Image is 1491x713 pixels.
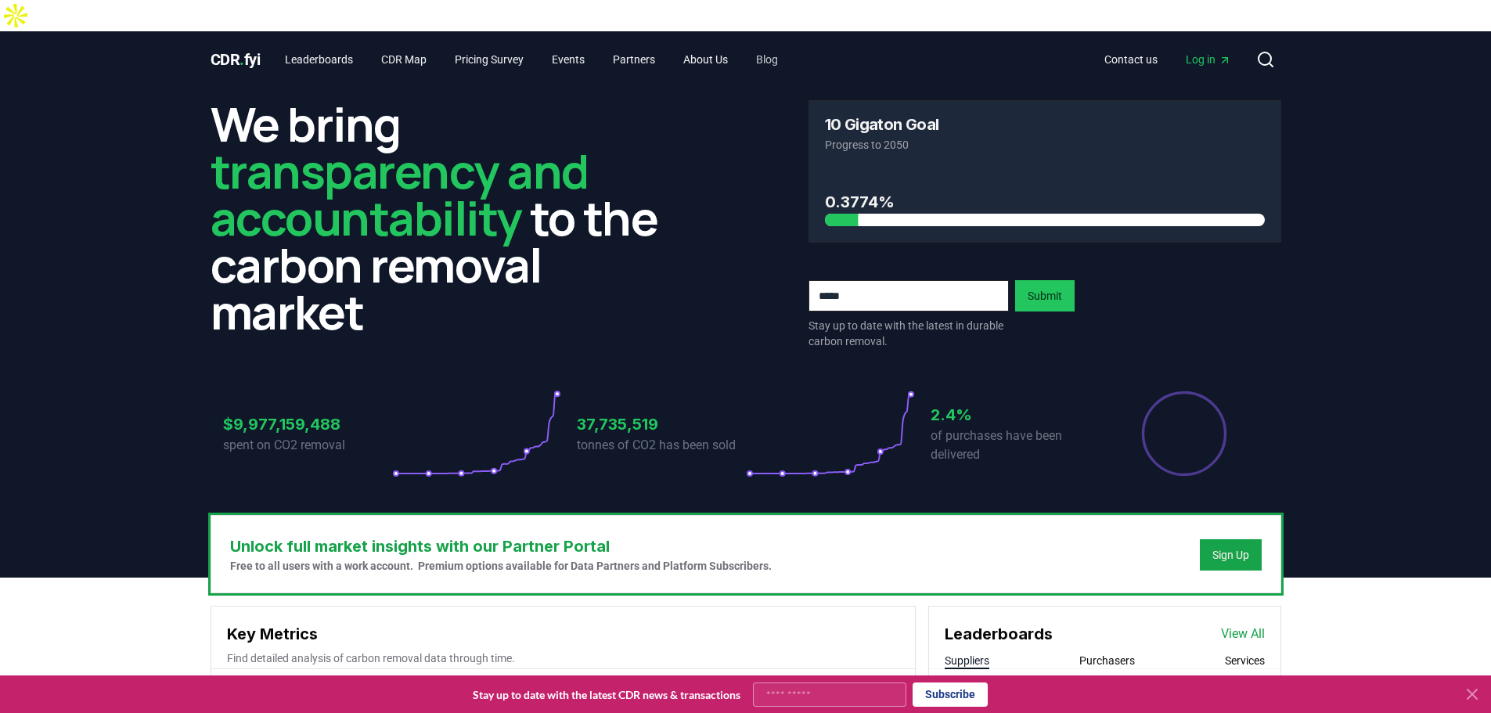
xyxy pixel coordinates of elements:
a: Partners [600,45,668,74]
span: transparency and accountability [211,139,589,250]
a: Contact us [1092,45,1170,74]
button: Sign Up [1200,539,1262,571]
span: CDR fyi [211,50,261,69]
p: Find detailed analysis of carbon removal data through time. [227,650,899,666]
button: Suppliers [945,653,989,668]
button: Services [1225,653,1265,668]
button: Purchasers [1079,653,1135,668]
h3: $9,977,159,488 [223,412,392,436]
h3: Unlock full market insights with our Partner Portal [230,535,772,558]
a: Log in [1173,45,1244,74]
nav: Main [272,45,791,74]
a: View All [1221,625,1265,643]
p: Free to all users with a work account. Premium options available for Data Partners and Platform S... [230,558,772,574]
a: Pricing Survey [442,45,536,74]
span: . [239,50,244,69]
p: tonnes of CO2 has been sold [577,436,746,455]
p: spent on CO2 removal [223,436,392,455]
h3: Key Metrics [227,622,899,646]
button: Submit [1015,280,1075,311]
a: Leaderboards [272,45,366,74]
div: Percentage of sales delivered [1140,390,1228,477]
h3: 0.3774% [825,190,1265,214]
h3: Leaderboards [945,622,1053,646]
a: CDR Map [369,45,439,74]
span: Log in [1186,52,1231,67]
a: About Us [671,45,740,74]
a: CDR.fyi [211,49,261,70]
h2: We bring to the carbon removal market [211,100,683,335]
a: Events [539,45,597,74]
p: Progress to 2050 [825,137,1265,153]
a: Sign Up [1212,547,1249,563]
h3: 37,735,519 [577,412,746,436]
h3: 2.4% [931,403,1100,427]
a: Blog [744,45,791,74]
p: of purchases have been delivered [931,427,1100,464]
nav: Main [1092,45,1244,74]
p: Stay up to date with the latest in durable carbon removal. [809,318,1009,349]
h3: 10 Gigaton Goal [825,117,939,132]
